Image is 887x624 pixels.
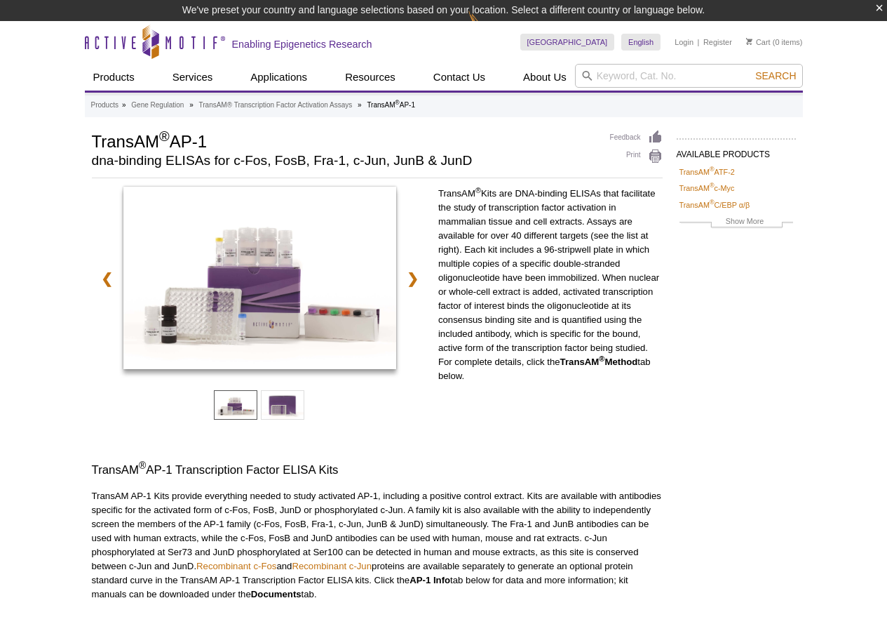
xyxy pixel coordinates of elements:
[92,130,596,151] h1: TransAM AP-1
[755,70,796,81] span: Search
[367,101,415,109] li: TransAM AP-1
[92,489,663,602] p: TransAM AP-1 Kits provide everything needed to study activated AP-1, including a positive control...
[675,37,693,47] a: Login
[337,64,404,91] a: Resources
[122,101,126,109] li: »
[560,357,638,367] strong: TransAM Method
[91,99,119,112] a: Products
[438,187,663,383] p: TransAM Kits are DNA-binding ELISAs that facilitate the study of transcription factor activation ...
[242,64,316,91] a: Applications
[395,99,400,106] sup: ®
[710,199,715,206] sup: ®
[164,64,222,91] a: Services
[677,138,796,164] h2: AVAILABLE PRODUCTS
[123,187,396,369] img: TransAM AP-1 Kit
[92,154,596,167] h2: dna-binding ELISAs for c-Fos, FosB, Fra-1, c-Jun, JunB & JunD
[610,149,663,164] a: Print
[599,354,604,363] sup: ®
[358,101,362,109] li: »
[92,263,122,295] a: ❮
[520,34,615,51] a: [GEOGRAPHIC_DATA]
[703,37,732,47] a: Register
[710,166,715,173] sup: ®
[425,64,494,91] a: Contact Us
[189,101,194,109] li: »
[515,64,575,91] a: About Us
[746,37,771,47] a: Cart
[710,182,715,190] sup: ®
[398,263,428,295] a: ❯
[475,186,481,194] sup: ®
[679,166,735,178] a: TransAM®ATF-2
[679,215,793,231] a: Show More
[159,128,170,144] sup: ®
[698,34,700,51] li: |
[621,34,661,51] a: English
[92,462,663,479] h3: TransAM AP-1 Transcription Factor ELISA Kits
[409,575,450,585] strong: AP-1 Info
[679,182,735,194] a: TransAM®c-Myc
[131,99,184,112] a: Gene Regulation
[751,69,800,82] button: Search
[232,38,372,51] h2: Enabling Epigenetics Research
[468,11,506,44] img: Change Here
[746,34,803,51] li: (0 items)
[123,187,396,373] a: TransAM AP-1 Kit
[292,561,372,571] a: Recombinant c-Jun
[575,64,803,88] input: Keyword, Cat. No.
[199,99,353,112] a: TransAM® Transcription Factor Activation Assays
[85,64,143,91] a: Products
[679,199,750,211] a: TransAM®C/EBP α/β
[196,561,276,571] a: Recombinant c-Fos
[139,460,146,472] sup: ®
[746,38,752,45] img: Your Cart
[251,589,302,599] strong: Documents
[610,130,663,145] a: Feedback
